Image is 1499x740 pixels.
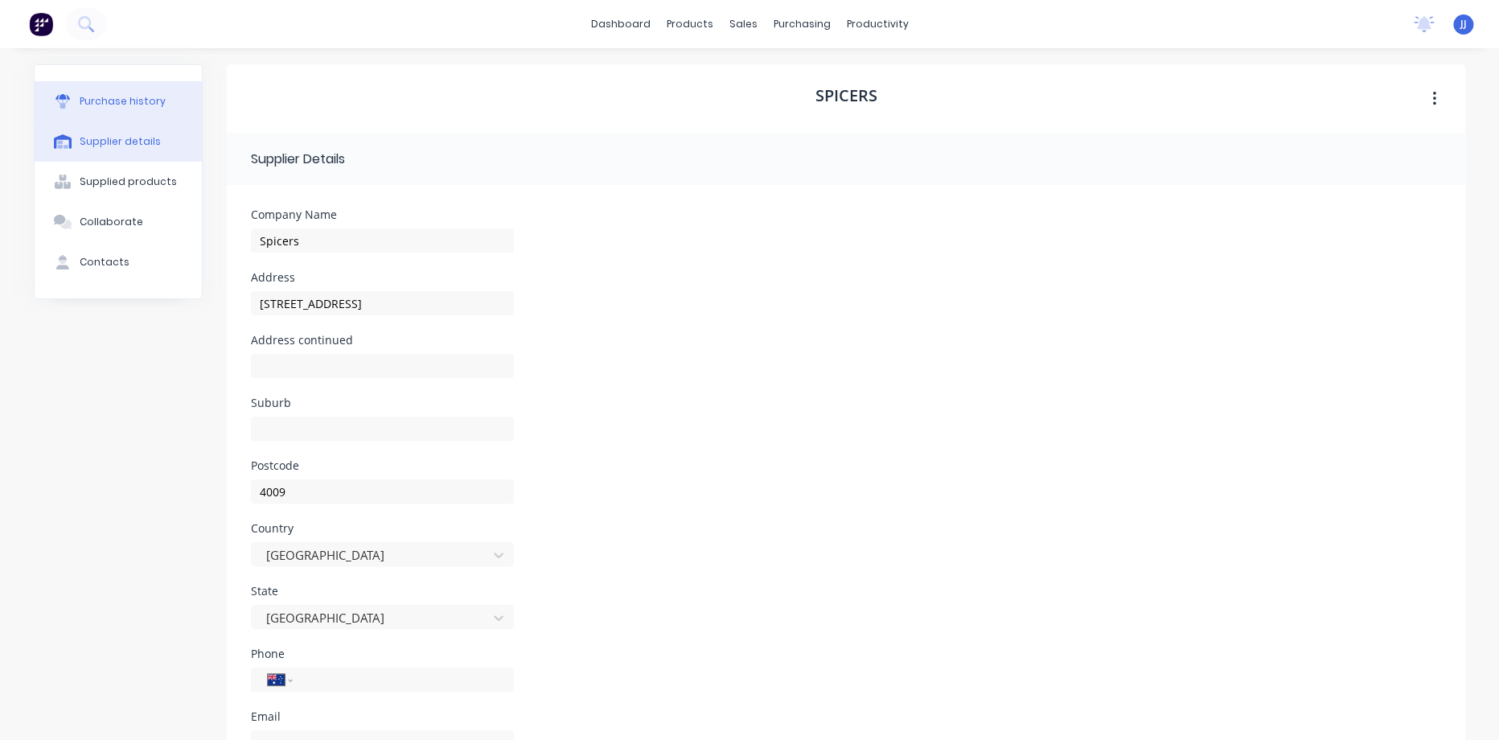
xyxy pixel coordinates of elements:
div: Suburb [251,397,514,409]
div: Postcode [251,460,514,471]
img: Factory [29,12,53,36]
div: Country [251,523,514,534]
div: Collaborate [80,215,143,229]
div: sales [721,12,766,36]
button: Contacts [35,242,202,282]
button: Collaborate [35,202,202,242]
span: JJ [1460,17,1467,31]
div: Supplier details [80,134,161,149]
div: Supplied products [80,175,177,189]
a: dashboard [583,12,659,36]
div: Supplier Details [251,150,345,169]
button: Purchase history [35,81,202,121]
button: Supplied products [35,162,202,202]
div: Address continued [251,335,514,346]
button: Supplier details [35,121,202,162]
div: State [251,586,514,597]
div: Purchase history [80,94,166,109]
div: products [659,12,721,36]
div: purchasing [766,12,839,36]
div: Contacts [80,255,129,269]
div: Phone [251,648,514,660]
div: Email [251,711,514,722]
div: productivity [839,12,917,36]
div: Address [251,272,514,283]
div: Company Name [251,209,514,220]
h1: Spicers [815,86,877,105]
